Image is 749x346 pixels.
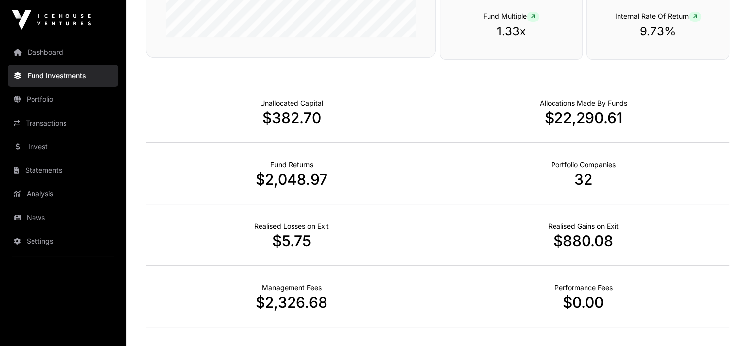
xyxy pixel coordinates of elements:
[540,98,627,108] p: Capital Deployed Into Companies
[8,136,118,157] a: Invest
[548,221,619,231] p: Net Realised on Positive Exits
[8,207,118,228] a: News
[8,89,118,110] a: Portfolio
[8,112,118,134] a: Transactions
[700,299,749,346] iframe: Chat Widget
[262,283,322,293] p: Fund Management Fees incurred to date
[8,183,118,205] a: Analysis
[270,160,313,170] p: Realised Returns from Funds
[551,160,616,170] p: Number of Companies Deployed Into
[438,109,730,126] p: $22,290.61
[438,170,730,188] p: 32
[554,283,613,293] p: Fund Performance Fees (Carry) incurred to date
[8,41,118,63] a: Dashboard
[607,24,709,39] p: 9.73%
[12,10,91,30] img: Icehouse Ventures Logo
[8,159,118,181] a: Statements
[146,293,438,311] p: $2,326.68
[483,12,539,20] span: Fund Multiple
[438,232,730,250] p: $880.08
[438,293,730,311] p: $0.00
[8,65,118,87] a: Fund Investments
[254,221,329,231] p: Net Realised on Negative Exits
[615,12,701,20] span: Internal Rate Of Return
[260,98,323,108] p: Cash not yet allocated
[460,24,562,39] p: 1.33x
[146,232,438,250] p: $5.75
[146,170,438,188] p: $2,048.97
[8,230,118,252] a: Settings
[146,109,438,126] p: $382.70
